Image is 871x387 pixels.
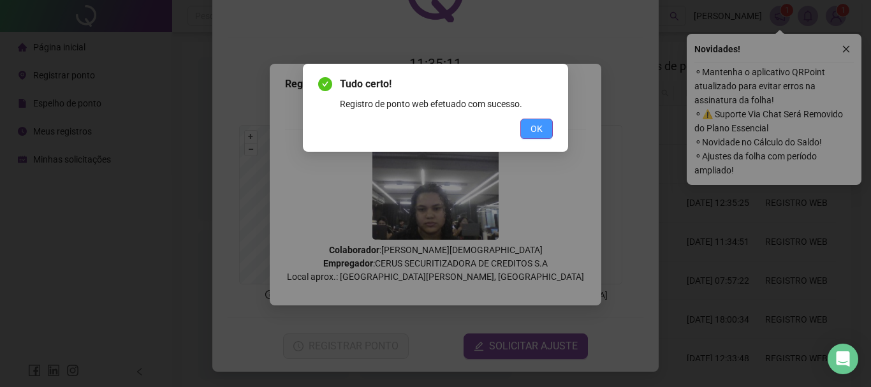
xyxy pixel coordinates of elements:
div: Registro de ponto web efetuado com sucesso. [340,97,553,111]
span: Tudo certo! [340,77,553,92]
span: OK [531,122,543,136]
button: OK [520,119,553,139]
span: check-circle [318,77,332,91]
div: Open Intercom Messenger [828,344,858,374]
